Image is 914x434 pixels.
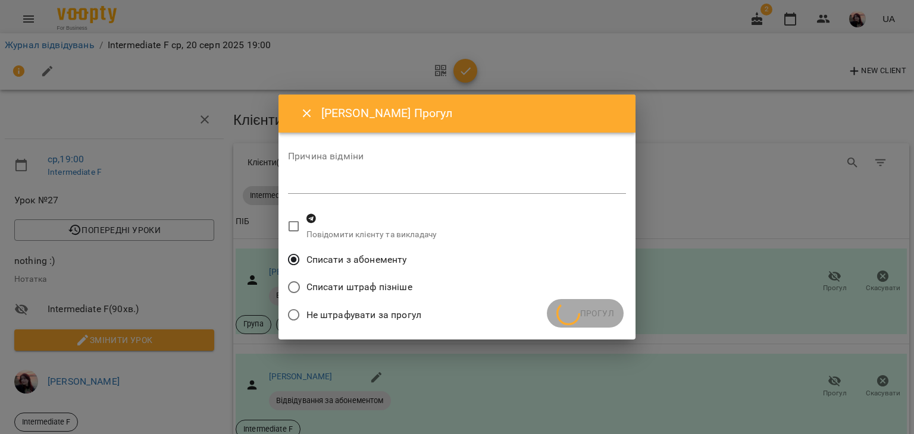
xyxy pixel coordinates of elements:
label: Причина відміни [288,152,626,161]
span: Не штрафувати за прогул [306,308,421,322]
span: Списати штраф пізніше [306,280,412,294]
p: Повідомити клієнту та викладачу [306,229,437,241]
button: Close [293,99,321,128]
h6: [PERSON_NAME] Прогул [321,104,621,122]
span: Списати з абонементу [306,253,407,267]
